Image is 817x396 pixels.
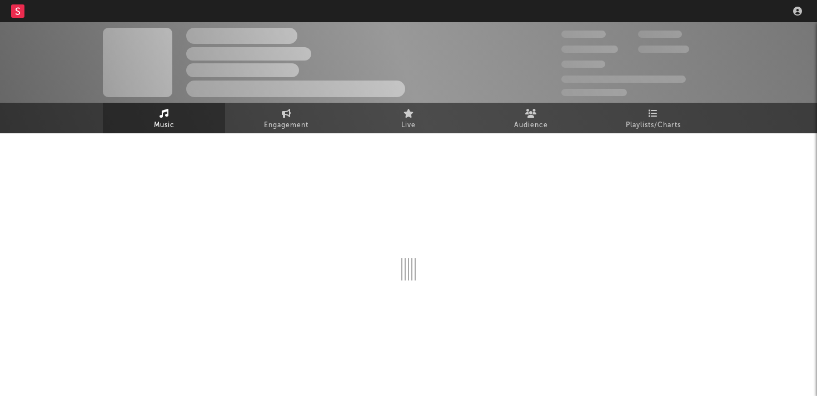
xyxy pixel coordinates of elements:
span: Music [154,119,175,132]
span: 50,000,000 [561,46,618,53]
a: Engagement [225,103,347,133]
a: Playlists/Charts [592,103,714,133]
a: Audience [470,103,592,133]
span: Audience [514,119,548,132]
span: Playlists/Charts [626,119,681,132]
span: 100,000 [561,61,605,68]
span: Live [401,119,416,132]
span: Jump Score: 85.0 [561,89,627,96]
span: 100,000 [638,31,682,38]
span: 50,000,000 Monthly Listeners [561,76,686,83]
span: Engagement [264,119,308,132]
span: 300,000 [561,31,606,38]
span: 1,000,000 [638,46,689,53]
a: Music [103,103,225,133]
a: Live [347,103,470,133]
